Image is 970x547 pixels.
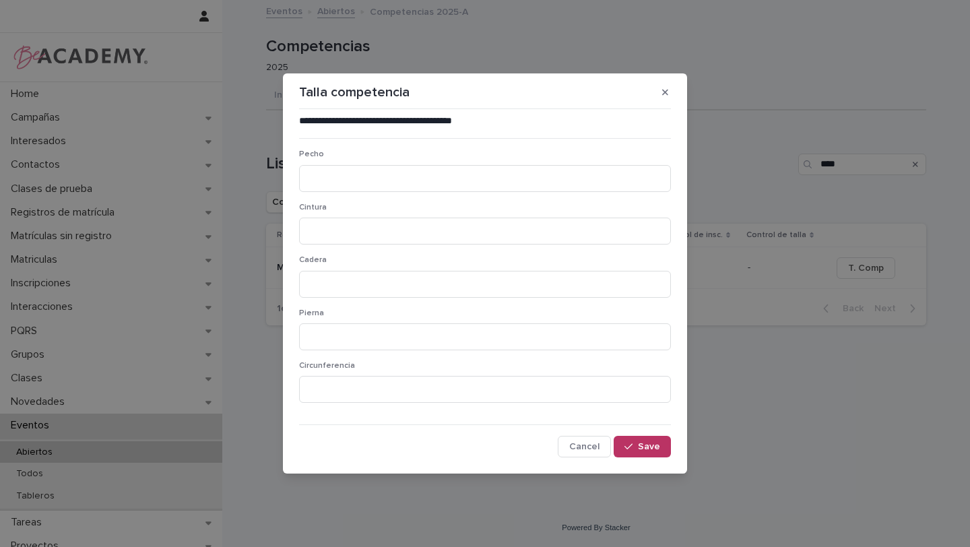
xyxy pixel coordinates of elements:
span: Cadera [299,256,327,264]
span: Cintura [299,203,327,212]
p: Talla competencia [299,84,410,100]
span: Pierna [299,309,324,317]
button: Cancel [558,436,611,457]
button: Save [614,436,671,457]
span: Cancel [569,442,600,451]
span: Pecho [299,150,324,158]
span: Save [638,442,660,451]
span: Circunferencia [299,362,355,370]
